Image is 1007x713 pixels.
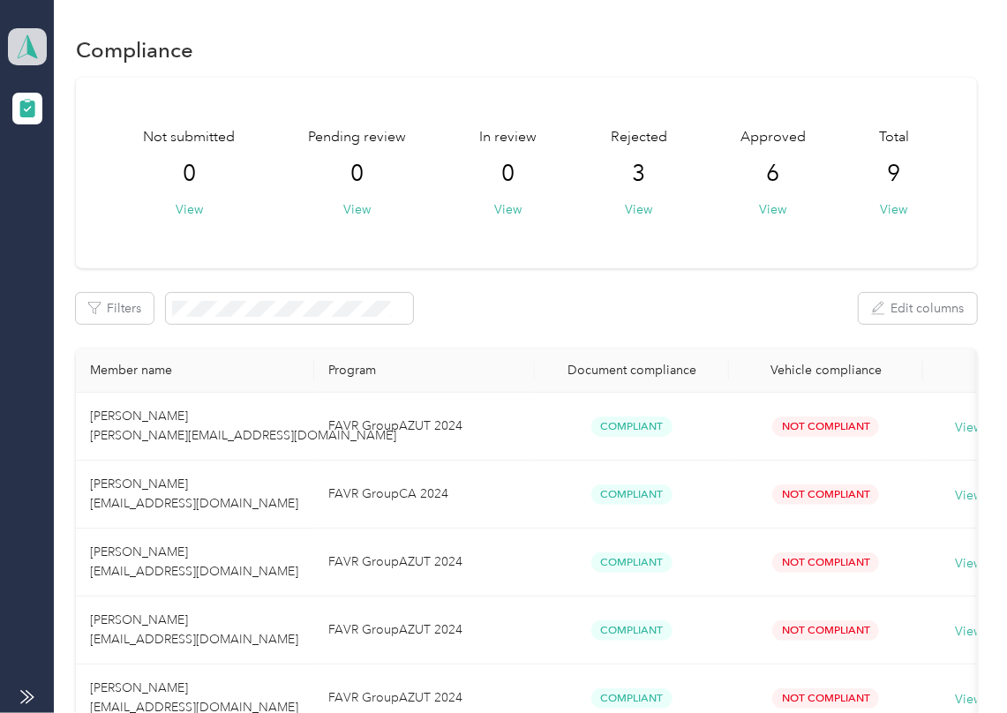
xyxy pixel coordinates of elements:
[879,127,909,148] span: Total
[314,597,535,664] td: FAVR GroupAZUT 2024
[90,612,298,647] span: [PERSON_NAME] [EMAIL_ADDRESS][DOMAIN_NAME]
[591,484,673,505] span: Compliant
[344,200,372,219] button: View
[880,200,907,219] button: View
[76,349,314,393] th: Member name
[908,614,1007,713] iframe: Everlance-gr Chat Button Frame
[309,127,407,148] span: Pending review
[502,160,515,188] span: 0
[90,477,298,511] span: [PERSON_NAME] [EMAIL_ADDRESS][DOMAIN_NAME]
[766,160,779,188] span: 6
[90,409,396,443] span: [PERSON_NAME] [PERSON_NAME][EMAIL_ADDRESS][DOMAIN_NAME]
[859,293,977,324] button: Edit columns
[772,552,879,573] span: Not Compliant
[772,620,879,641] span: Not Compliant
[887,160,900,188] span: 9
[76,293,154,324] button: Filters
[772,417,879,437] span: Not Compliant
[759,200,786,219] button: View
[591,620,673,641] span: Compliant
[495,200,522,219] button: View
[314,393,535,461] td: FAVR GroupAZUT 2024
[772,688,879,709] span: Not Compliant
[144,127,236,148] span: Not submitted
[591,417,673,437] span: Compliant
[549,363,715,378] div: Document compliance
[625,200,652,219] button: View
[480,127,537,148] span: In review
[176,200,203,219] button: View
[772,484,879,505] span: Not Compliant
[591,688,673,709] span: Compliant
[314,529,535,597] td: FAVR GroupAZUT 2024
[76,41,193,59] h1: Compliance
[740,127,806,148] span: Approved
[743,363,909,378] div: Vehicle compliance
[314,461,535,529] td: FAVR GroupCA 2024
[314,349,535,393] th: Program
[351,160,364,188] span: 0
[90,544,298,579] span: [PERSON_NAME] [EMAIL_ADDRESS][DOMAIN_NAME]
[611,127,667,148] span: Rejected
[632,160,645,188] span: 3
[591,552,673,573] span: Compliant
[183,160,196,188] span: 0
